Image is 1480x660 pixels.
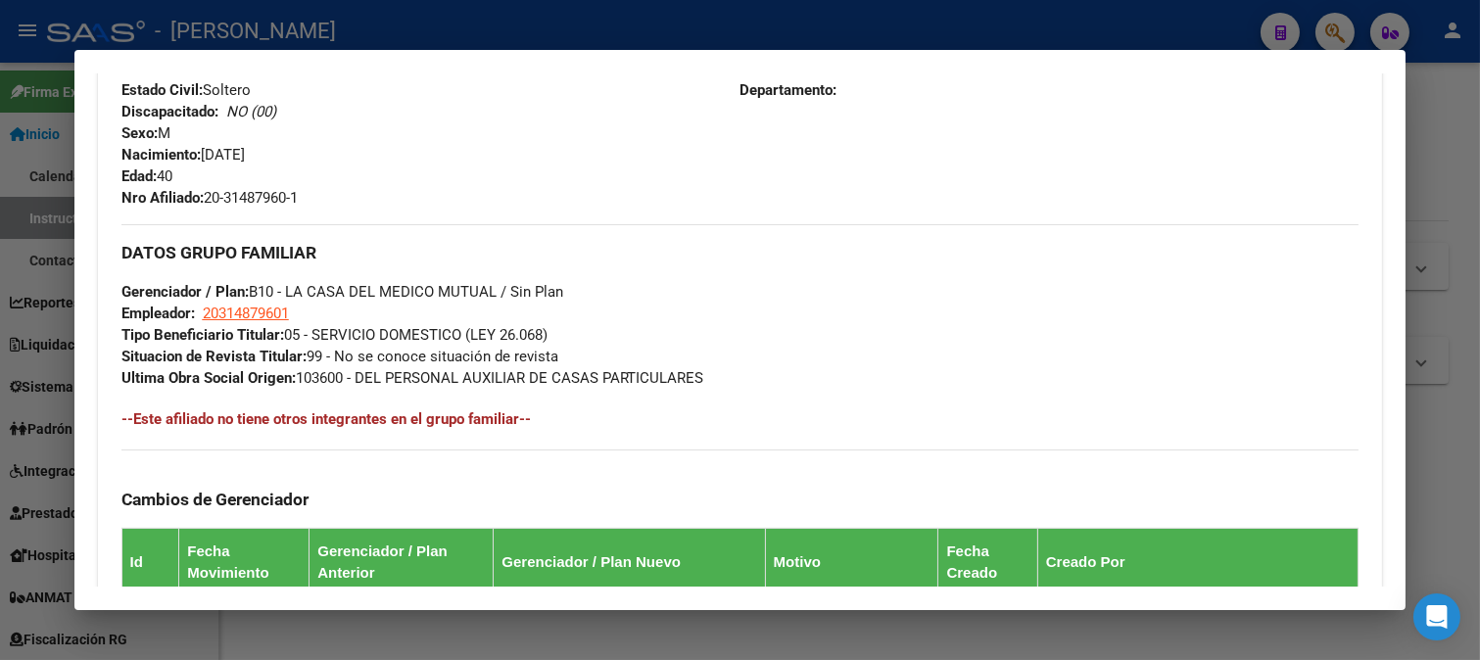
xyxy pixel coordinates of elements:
[121,283,563,301] span: B10 - LA CASA DEL MEDICO MUTUAL / Sin Plan
[121,124,158,142] strong: Sexo:
[121,283,249,301] strong: Gerenciador / Plan:
[121,146,245,164] span: [DATE]
[121,81,251,99] span: Soltero
[121,348,307,365] strong: Situacion de Revista Titular:
[121,189,298,207] span: 20-31487960-1
[121,81,203,99] strong: Estado Civil:
[121,326,548,344] span: 05 - SERVICIO DOMESTICO (LEY 26.068)
[740,60,836,77] span: Italia 221
[310,528,494,595] th: Gerenciador / Plan Anterior
[121,60,201,77] strong: Parentesco:
[740,81,836,99] strong: Departamento:
[740,60,777,77] strong: Calle:
[121,60,263,77] span: 0 - Titular
[121,167,172,185] span: 40
[121,189,204,207] strong: Nro Afiliado:
[765,528,938,595] th: Motivo
[121,124,170,142] span: M
[179,528,310,595] th: Fecha Movimiento
[1037,528,1359,595] th: Creado Por
[121,408,1360,430] h4: --Este afiliado no tiene otros integrantes en el grupo familiar--
[121,348,558,365] span: 99 - No se conoce situación de revista
[121,242,1360,263] h3: DATOS GRUPO FAMILIAR
[226,103,276,120] i: NO (00)
[121,528,179,595] th: Id
[938,528,1037,595] th: Fecha Creado
[121,305,195,322] strong: Empleador:
[1413,593,1460,640] div: Open Intercom Messenger
[121,369,704,387] span: 103600 - DEL PERSONAL AUXILIAR DE CASAS PARTICULARES
[494,528,765,595] th: Gerenciador / Plan Nuevo
[121,489,1360,510] h3: Cambios de Gerenciador
[121,103,218,120] strong: Discapacitado:
[203,305,289,322] span: 20314879601
[121,167,157,185] strong: Edad:
[121,326,284,344] strong: Tipo Beneficiario Titular:
[121,146,201,164] strong: Nacimiento:
[121,369,296,387] strong: Ultima Obra Social Origen:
